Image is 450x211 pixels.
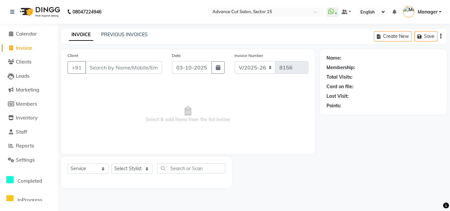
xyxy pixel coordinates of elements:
[69,29,93,41] a: INVOICE
[2,142,56,150] a: Reports
[16,143,34,149] span: Reports
[403,6,414,17] img: Manager
[2,100,56,108] a: Members
[68,53,78,59] label: Client
[172,53,181,59] label: Date
[2,58,56,66] a: Clients
[326,74,352,81] div: Total Visits:
[16,157,35,163] span: Settings
[235,53,263,59] label: Invoice Number
[374,31,412,41] button: Create New
[326,102,341,109] div: Points:
[17,197,42,203] span: InProgress
[157,163,225,173] input: Search or Scan
[85,61,162,74] input: Search by Name/Mobile/Email/Code
[17,3,62,21] img: logo
[68,61,86,74] button: +91
[16,129,27,135] span: Staff
[2,128,56,136] a: Staff
[16,87,39,93] span: Marketing
[72,3,101,21] b: 08047224946
[16,45,32,51] span: Invoice
[101,32,148,38] a: PREVIOUS INVOICES
[68,82,308,147] span: Select & add items from the list below
[418,9,437,15] span: Manager
[2,30,56,38] a: Calendar
[326,93,349,100] div: Last Visit:
[16,73,29,79] span: Leads
[2,114,56,122] a: Inventory
[2,156,56,164] a: Settings
[17,178,42,184] span: Completed
[326,55,341,62] div: Name:
[326,64,355,71] div: Membership:
[16,115,38,121] span: Inventory
[2,86,56,94] a: Marketing
[16,101,37,107] span: Members
[2,72,56,80] a: Leads
[414,31,437,41] button: Save
[2,44,56,52] a: Invoice
[16,59,31,65] span: Clients
[326,83,353,90] div: Card on file:
[16,31,37,37] span: Calendar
